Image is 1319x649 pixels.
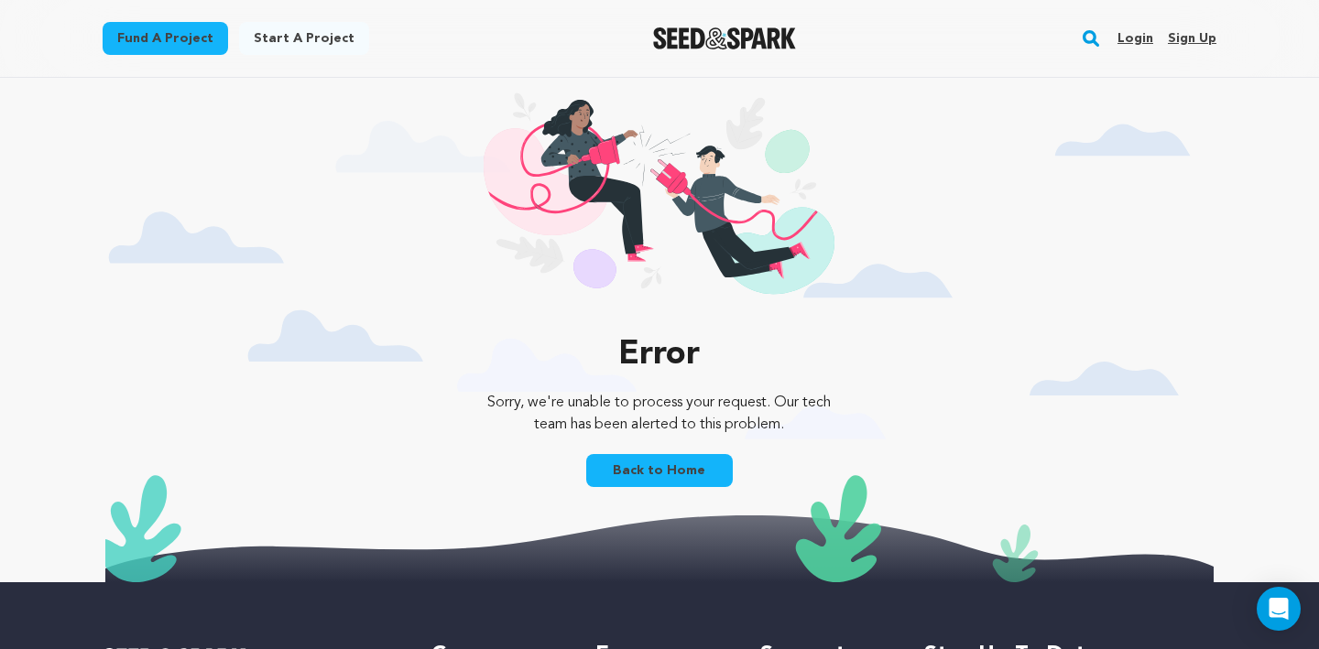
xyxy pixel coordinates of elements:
div: Open Intercom Messenger [1257,587,1301,631]
p: Error [474,337,845,373]
a: Back to Home [586,454,733,487]
img: 404 illustration [484,92,834,319]
a: Sign up [1168,24,1216,53]
a: Login [1117,24,1153,53]
p: Sorry, we're unable to process your request. Our tech team has been alerted to this problem. [474,392,845,436]
a: Seed&Spark Homepage [653,27,797,49]
a: Start a project [239,22,369,55]
img: Seed&Spark Logo Dark Mode [653,27,797,49]
a: Fund a project [103,22,228,55]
